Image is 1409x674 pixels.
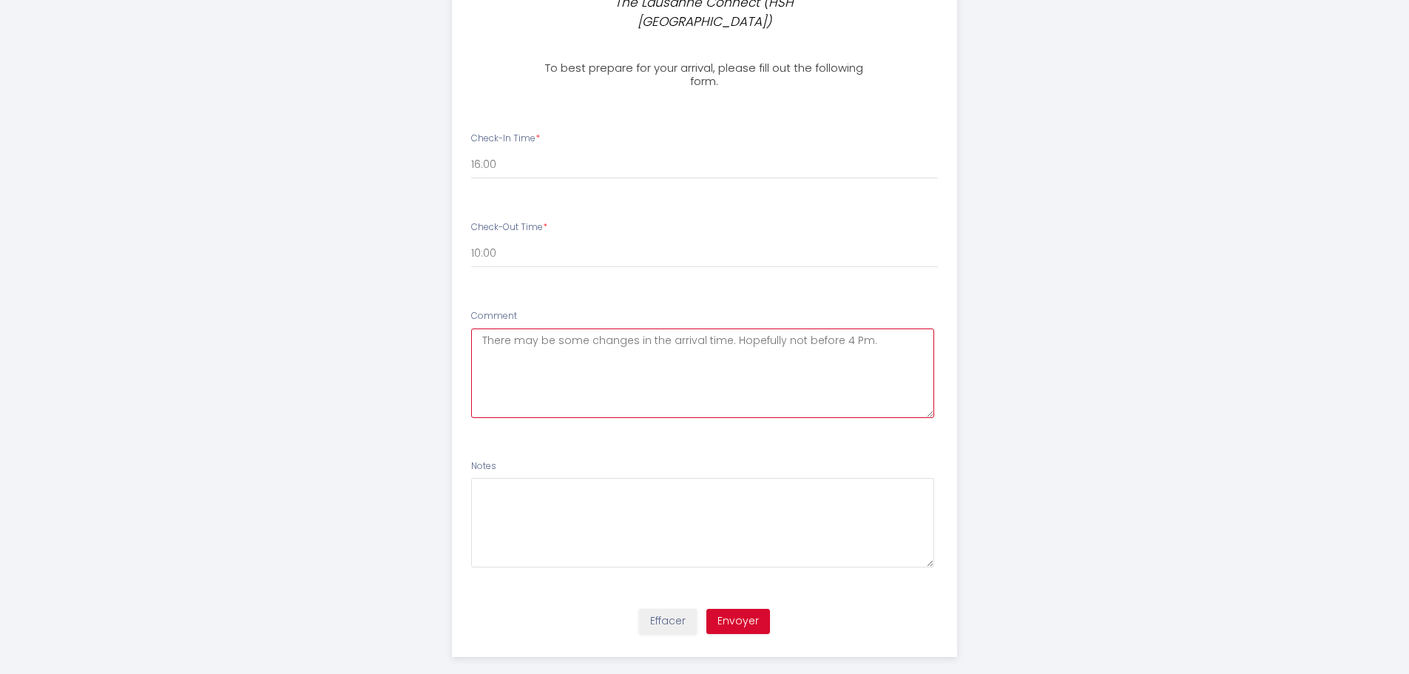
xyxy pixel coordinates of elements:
[471,459,496,474] label: Notes
[540,61,869,88] h3: To best prepare for your arrival, please fill out the following form.
[706,609,770,634] button: Envoyer
[471,220,547,235] label: Check-Out Time
[471,309,517,323] label: Comment
[639,609,697,634] button: Effacer
[471,132,540,146] label: Check-In Time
